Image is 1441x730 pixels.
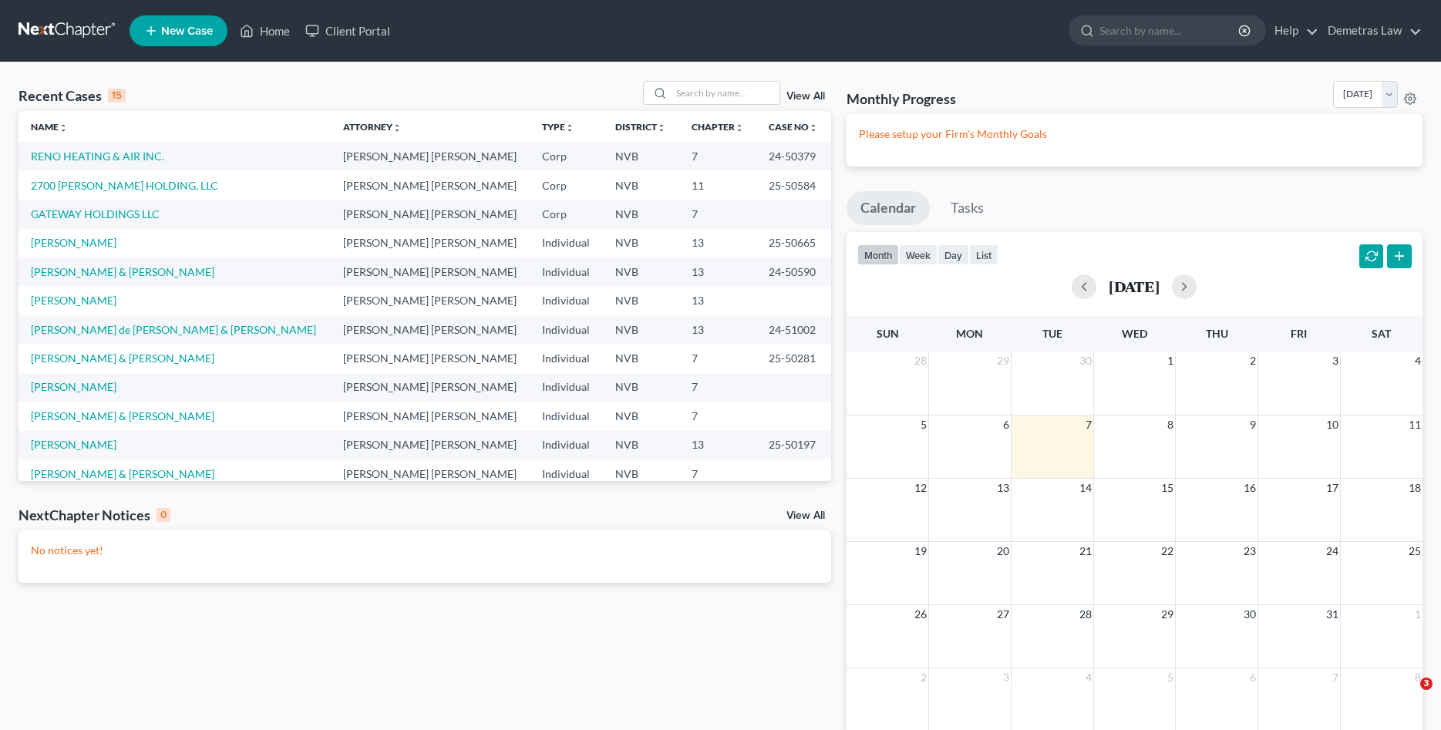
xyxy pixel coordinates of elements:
span: 27 [995,605,1011,624]
span: 24 [1325,542,1340,560]
td: Individual [530,459,603,488]
span: Thu [1206,327,1228,340]
span: 12 [913,479,928,497]
span: Tue [1042,327,1062,340]
td: NVB [603,344,679,372]
span: 1 [1166,352,1175,370]
td: [PERSON_NAME] [PERSON_NAME] [331,142,530,170]
td: Corp [530,142,603,170]
td: Corp [530,200,603,228]
button: month [857,244,899,265]
a: Help [1267,17,1318,45]
span: 21 [1078,542,1093,560]
span: 4 [1084,668,1093,687]
td: [PERSON_NAME] [PERSON_NAME] [331,200,530,228]
span: Sun [877,327,899,340]
a: [PERSON_NAME] de [PERSON_NAME] & [PERSON_NAME] [31,323,316,336]
p: No notices yet! [31,543,819,558]
td: 11 [679,171,757,200]
i: unfold_more [657,123,666,133]
div: NextChapter Notices [19,506,170,524]
td: NVB [603,315,679,344]
td: Individual [530,286,603,315]
td: 24-51002 [756,315,831,344]
td: NVB [603,200,679,228]
span: 7 [1084,415,1093,434]
span: 30 [1242,605,1258,624]
td: NVB [603,142,679,170]
div: 0 [157,508,170,522]
td: Corp [530,171,603,200]
span: 11 [1407,415,1422,434]
a: [PERSON_NAME] & [PERSON_NAME] [31,467,214,480]
button: day [938,244,969,265]
a: [PERSON_NAME] & [PERSON_NAME] [31,265,214,278]
span: 30 [1078,352,1093,370]
span: 20 [995,542,1011,560]
a: [PERSON_NAME] & [PERSON_NAME] [31,352,214,365]
a: [PERSON_NAME] & [PERSON_NAME] [31,409,214,422]
td: 25-50584 [756,171,831,200]
a: Tasks [937,191,998,225]
a: [PERSON_NAME] [31,438,116,451]
h2: [DATE] [1109,278,1160,294]
td: 7 [679,459,757,488]
span: 6 [1002,415,1011,434]
td: NVB [603,257,679,286]
span: 1 [1413,605,1422,624]
td: [PERSON_NAME] [PERSON_NAME] [331,344,530,372]
td: Individual [530,402,603,430]
span: 29 [1160,605,1175,624]
a: [PERSON_NAME] [31,236,116,249]
a: 2700 [PERSON_NAME] HOLDING, LLC [31,179,218,192]
a: Case Nounfold_more [769,121,818,133]
td: [PERSON_NAME] [PERSON_NAME] [331,402,530,430]
td: NVB [603,229,679,257]
p: Please setup your Firm's Monthly Goals [859,126,1410,142]
td: [PERSON_NAME] [PERSON_NAME] [331,315,530,344]
td: 13 [679,431,757,459]
a: Demetras Law [1320,17,1422,45]
span: 8 [1413,668,1422,687]
td: 24-50379 [756,142,831,170]
span: 16 [1242,479,1258,497]
span: 6 [1248,668,1258,687]
td: Individual [530,315,603,344]
a: View All [786,91,825,102]
td: 13 [679,229,757,257]
td: Individual [530,257,603,286]
i: unfold_more [565,123,574,133]
td: Individual [530,344,603,372]
span: 25 [1407,542,1422,560]
span: 3 [1331,352,1340,370]
td: Individual [530,373,603,402]
td: [PERSON_NAME] [PERSON_NAME] [331,257,530,286]
td: 7 [679,200,757,228]
a: Typeunfold_more [542,121,574,133]
div: Recent Cases [19,86,126,105]
span: Fri [1291,327,1307,340]
span: 9 [1248,415,1258,434]
span: 31 [1325,605,1340,624]
td: NVB [603,171,679,200]
span: 8 [1166,415,1175,434]
span: 5 [919,415,928,434]
span: 28 [913,352,928,370]
td: NVB [603,431,679,459]
input: Search by name... [1099,16,1241,45]
span: 15 [1160,479,1175,497]
td: 7 [679,142,757,170]
span: 29 [995,352,1011,370]
a: View All [786,510,825,521]
button: list [969,244,998,265]
a: Chapterunfold_more [692,121,744,133]
div: 15 [108,89,126,103]
td: 7 [679,373,757,402]
td: [PERSON_NAME] [PERSON_NAME] [331,431,530,459]
td: NVB [603,402,679,430]
span: 5 [1166,668,1175,687]
span: 2 [919,668,928,687]
span: 10 [1325,415,1340,434]
input: Search by name... [672,82,779,104]
i: unfold_more [392,123,402,133]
